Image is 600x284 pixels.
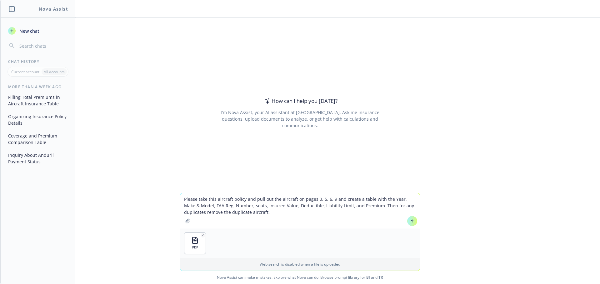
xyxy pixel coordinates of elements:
button: Inquiry About Anduril Payment Status [6,150,70,167]
button: New chat [6,25,70,36]
button: PDF [184,233,206,254]
div: I'm Nova Assist, your AI assistant at [GEOGRAPHIC_DATA]. Ask me insurance questions, upload docum... [212,109,388,129]
p: Web search is disabled when a file is uploaded [184,262,416,267]
span: New chat [18,28,39,34]
button: Filling Total Premiums in Aircraft Insurance Table [6,92,70,109]
p: All accounts [44,69,65,75]
a: BI [366,275,370,280]
button: Organizing Insurance Policy Details [6,111,70,128]
span: PDF [192,245,198,249]
div: Chat History [1,59,75,64]
div: More than a week ago [1,84,75,89]
button: Coverage and Premium Comparison Table [6,131,70,147]
a: TR [378,275,383,280]
span: Nova Assist can make mistakes. Explore what Nova can do: Browse prompt library for and [3,271,597,284]
div: How can I help you [DATE]? [263,97,337,105]
input: Search chats [18,41,68,50]
textarea: Please take this aircraft policy and pull out the aircraft on pages 3, 5, 6, 9 and create a table... [180,193,420,229]
h1: Nova Assist [39,6,68,12]
p: Current account [11,69,39,75]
